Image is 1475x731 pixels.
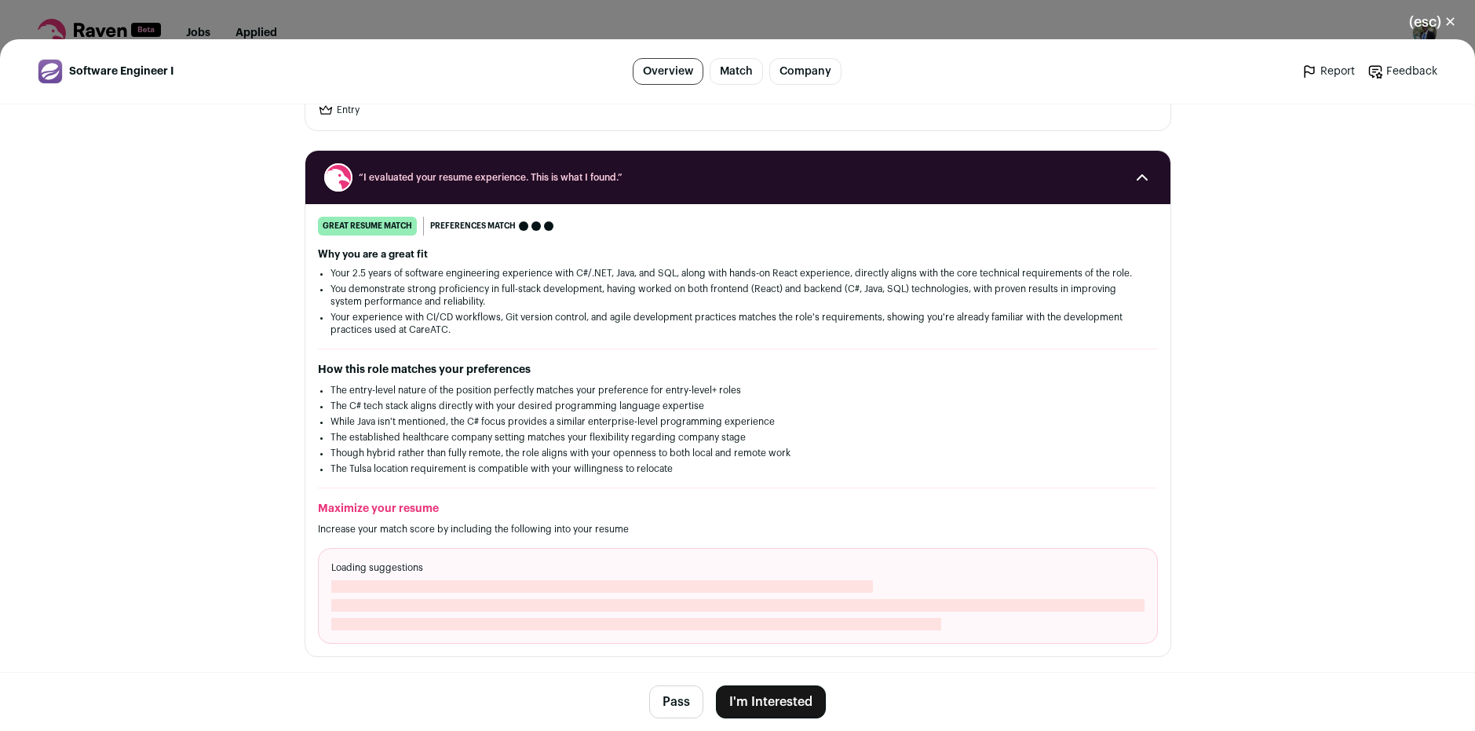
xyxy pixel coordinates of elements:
[330,415,1145,428] li: While Java isn't mentioned, the C# focus provides a similar enterprise-level programming experience
[318,217,417,236] div: great resume match
[716,685,826,718] button: I'm Interested
[330,267,1145,280] li: Your 2.5 years of software engineering experience with C#/.NET, Java, and SQL, along with hands-o...
[649,685,703,718] button: Pass
[430,218,516,234] span: Preferences match
[38,60,62,83] img: cf43392430293c494b5f496faf07621d84633fdd56cdf6638856e52c941607c2.jpg
[330,311,1145,336] li: Your experience with CI/CD workflows, Git version control, and agile development practices matche...
[318,501,1158,517] h2: Maximize your resume
[330,400,1145,412] li: The C# tech stack aligns directly with your desired programming language expertise
[359,171,1117,184] span: “I evaluated your resume experience. This is what I found.”
[318,102,522,118] li: Entry
[318,248,1158,261] h2: Why you are a great fit
[318,548,1158,644] div: Loading suggestions
[69,64,174,79] span: Software Engineer I
[1302,64,1355,79] a: Report
[633,58,703,85] a: Overview
[318,523,1158,535] p: Increase your match score by including the following into your resume
[330,462,1145,475] li: The Tulsa location requirement is compatible with your willingness to relocate
[330,384,1145,397] li: The entry-level nature of the position perfectly matches your preference for entry-level+ roles
[1390,5,1475,39] button: Close modal
[1367,64,1437,79] a: Feedback
[710,58,763,85] a: Match
[330,447,1145,459] li: Though hybrid rather than fully remote, the role aligns with your openness to both local and remo...
[769,58,842,85] a: Company
[330,283,1145,308] li: You demonstrate strong proficiency in full-stack development, having worked on both frontend (Rea...
[330,431,1145,444] li: The established healthcare company setting matches your flexibility regarding company stage
[318,362,1158,378] h2: How this role matches your preferences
